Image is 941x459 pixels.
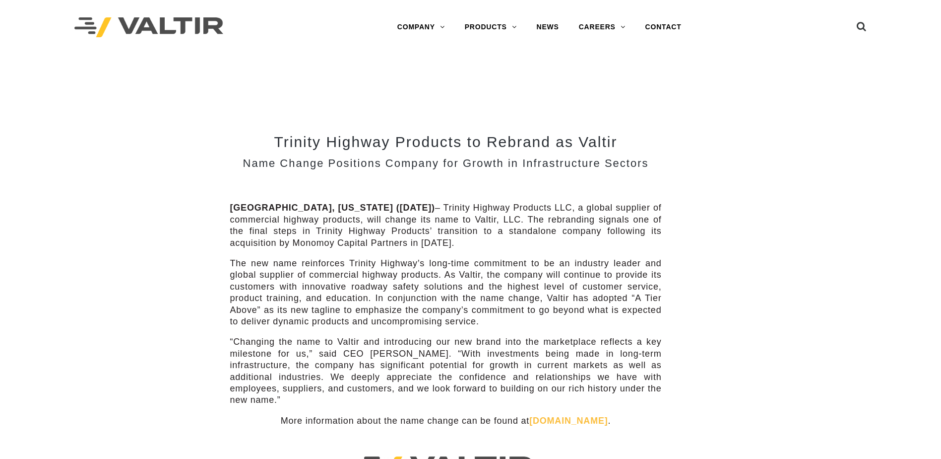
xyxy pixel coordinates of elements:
a: PRODUCTS [455,17,527,37]
a: [DOMAIN_NAME] [529,416,608,426]
strong: [GEOGRAPHIC_DATA], [US_STATE] ([DATE]) [230,203,435,213]
h2: Trinity Highway Products to Rebrand as Valtir [230,134,662,150]
p: – Trinity Highway Products LLC, a global supplier of commercial highway products, will change its... [230,202,662,249]
img: Valtir [74,17,223,38]
a: COMPANY [387,17,455,37]
a: CAREERS [569,17,635,37]
p: The new name reinforces Trinity Highway’s long-time commitment to be an industry leader and globa... [230,258,662,327]
p: More information about the name change can be found at . [230,415,662,427]
p: “Changing the name to Valtir and introducing our new brand into the marketplace reflects a key mi... [230,336,662,406]
a: NEWS [527,17,569,37]
h3: Name Change Positions Company for Growth in Infrastructure Sectors [230,157,662,169]
a: CONTACT [635,17,691,37]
